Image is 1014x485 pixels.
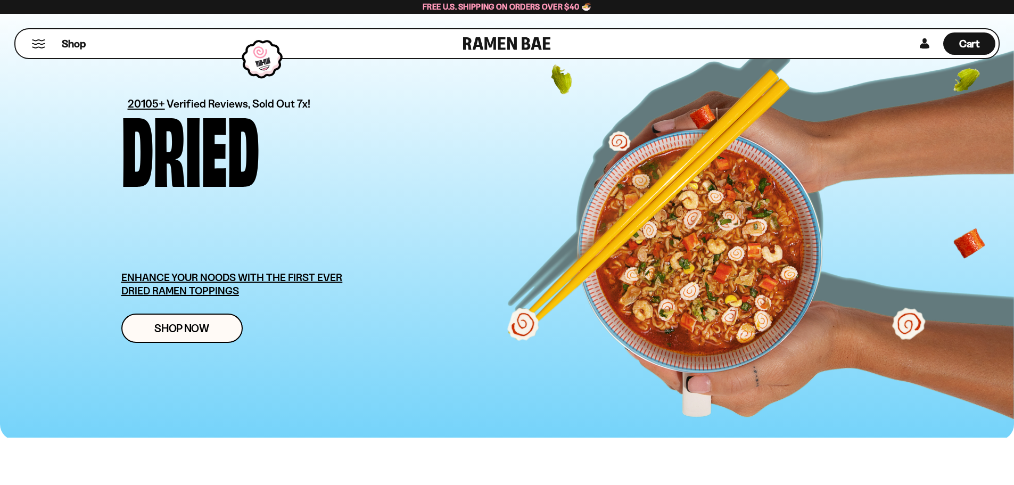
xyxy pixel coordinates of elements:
span: Shop Now [154,323,209,334]
button: Mobile Menu Trigger [31,39,46,48]
div: Dried [121,109,259,182]
a: Shop [62,32,86,55]
span: Shop [62,37,86,51]
a: Shop Now [121,314,243,343]
a: Cart [943,29,995,58]
span: Cart [959,37,980,50]
span: Free U.S. Shipping on Orders over $40 🍜 [423,2,591,12]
